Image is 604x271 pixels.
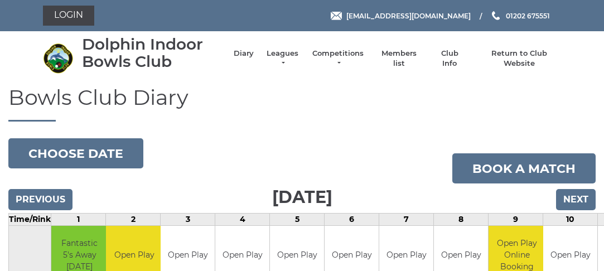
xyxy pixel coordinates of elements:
a: Book a match [452,153,596,183]
a: Login [43,6,94,26]
a: Competitions [311,49,365,69]
span: 01202 675551 [506,11,550,20]
h1: Bowls Club Diary [8,86,596,122]
div: Dolphin Indoor Bowls Club [82,36,223,70]
img: Phone us [492,11,500,20]
input: Next [556,189,596,210]
td: 10 [543,214,598,226]
input: Previous [8,189,73,210]
a: Phone us 01202 675551 [490,11,550,21]
a: Club Info [433,49,466,69]
a: Leagues [265,49,300,69]
span: [EMAIL_ADDRESS][DOMAIN_NAME] [346,11,471,20]
img: Email [331,12,342,20]
td: 1 [51,214,106,226]
button: Choose date [8,138,143,168]
td: 2 [106,214,161,226]
a: Members list [376,49,422,69]
td: 4 [215,214,270,226]
a: Diary [234,49,254,59]
img: Dolphin Indoor Bowls Club [43,43,74,74]
td: 8 [434,214,489,226]
td: 6 [325,214,379,226]
td: 9 [489,214,543,226]
td: 7 [379,214,434,226]
a: Email [EMAIL_ADDRESS][DOMAIN_NAME] [331,11,471,21]
a: Return to Club Website [477,49,561,69]
td: 3 [161,214,215,226]
td: 5 [270,214,325,226]
td: Time/Rink [9,214,51,226]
